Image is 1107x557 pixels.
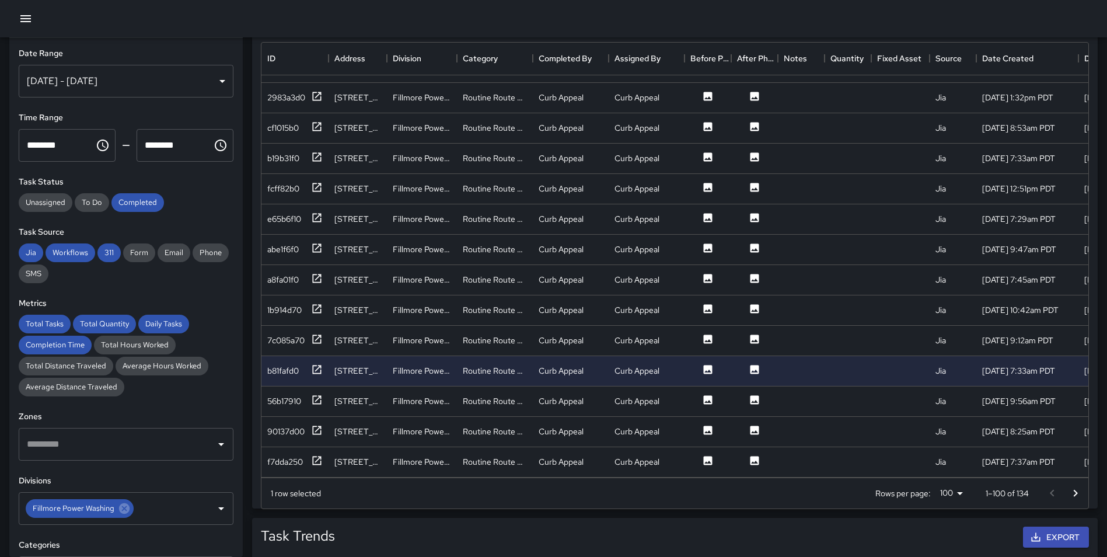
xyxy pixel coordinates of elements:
[463,152,527,164] div: Routine Route Power Wash
[463,304,527,316] div: Routine Route Power Wash
[334,456,381,468] div: 2109 Fillmore Street
[73,319,136,329] span: Total Quantity
[393,42,421,75] div: Division
[267,242,323,257] button: abe1f6f0
[877,42,921,75] div: Fixed Asset
[334,335,381,346] div: 1890 Fillmore Street
[334,152,381,164] div: 1669 Fillmore Street
[334,365,381,377] div: 2193 Fillmore Street
[193,248,229,257] span: Phone
[213,500,229,517] button: Open
[982,304,1059,316] div: 7/9/2025, 10:42am PDT
[539,274,584,286] div: Curb Appeal
[463,456,527,468] div: Routine Route Power Wash
[935,426,946,437] div: Jia
[737,42,778,75] div: After Photo
[19,47,233,60] h6: Date Range
[267,42,275,75] div: ID
[94,336,176,354] div: Total Hours Worked
[19,176,233,189] h6: Task Status
[935,183,946,194] div: Jia
[463,122,527,134] div: Routine Route Power Wash
[267,303,323,318] button: 1b914d70
[539,395,584,407] div: Curb Appeal
[539,456,584,468] div: Curb Appeal
[463,42,498,75] div: Category
[267,394,323,409] button: 56b17910
[91,134,114,157] button: Choose time, selected time is 12:00 AM
[267,151,323,166] button: b19b31f0
[267,273,323,287] button: a8fa01f0
[19,357,113,375] div: Total Distance Traveled
[46,243,95,262] div: Workflows
[111,197,164,207] span: Completed
[539,426,584,437] div: Curb Appeal
[539,183,584,194] div: Curb Appeal
[19,112,233,124] h6: Time Range
[935,365,946,377] div: Jia
[871,42,930,75] div: Fixed Asset
[539,365,584,377] div: Curb Appeal
[539,92,584,103] div: Curb Appeal
[982,152,1055,164] div: 7/15/2025, 7:33am PDT
[463,365,527,377] div: Routine Route Power Wash
[267,365,299,377] div: b81fafd0
[97,243,121,262] div: 311
[19,410,233,423] h6: Zones
[46,248,95,257] span: Workflows
[935,243,946,255] div: Jia
[935,485,967,502] div: 100
[267,90,323,105] button: 2983a3d0
[267,426,305,437] div: 90137d00
[334,42,365,75] div: Address
[614,395,659,407] div: Curb Appeal
[982,456,1055,468] div: 7/7/2025, 7:37am PDT
[94,340,176,350] span: Total Hours Worked
[267,455,323,469] button: f7dda250
[116,361,208,371] span: Average Hours Worked
[267,456,303,468] div: f7dda250
[930,42,976,75] div: Source
[19,475,233,488] h6: Divisions
[19,539,233,552] h6: Categories
[690,42,731,75] div: Before Photo
[976,42,1078,75] div: Date Created
[19,336,92,354] div: Completion Time
[73,315,136,333] div: Total Quantity
[614,335,659,346] div: Curb Appeal
[982,92,1053,103] div: 7/17/2025, 1:32pm PDT
[334,213,381,225] div: 2412 Fillmore Street
[267,92,305,103] div: 2983a3d0
[463,395,527,407] div: Routine Route Power Wash
[19,315,71,333] div: Total Tasks
[1023,527,1089,548] button: Export
[267,364,323,378] button: b81fafd0
[393,183,451,194] div: Fillmore Power Washing
[267,183,299,194] div: fcff82b0
[19,340,92,350] span: Completion Time
[982,335,1053,346] div: 7/9/2025, 9:12am PDT
[935,42,962,75] div: Source
[334,183,381,194] div: 1601 Fillmore Street
[19,65,233,98] div: [DATE] - [DATE]
[271,488,321,499] div: 1 row selected
[19,378,124,396] div: Average Distance Traveled
[138,315,189,333] div: Daily Tasks
[261,527,335,545] h5: Task Trends
[982,213,1056,225] div: 7/14/2025, 7:29am PDT
[614,122,659,134] div: Curb Appeal
[116,357,208,375] div: Average Hours Worked
[75,193,109,212] div: To Do
[393,243,451,255] div: Fillmore Power Washing
[393,365,451,377] div: Fillmore Power Washing
[393,335,451,346] div: Fillmore Power Washing
[614,92,659,103] div: Curb Appeal
[614,456,659,468] div: Curb Appeal
[825,42,871,75] div: Quantity
[986,488,1029,499] p: 1–100 of 134
[26,502,121,515] span: Fillmore Power Washing
[267,304,302,316] div: 1b914d70
[267,335,305,346] div: 7c085a70
[329,42,387,75] div: Address
[982,395,1056,407] div: 7/7/2025, 9:56am PDT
